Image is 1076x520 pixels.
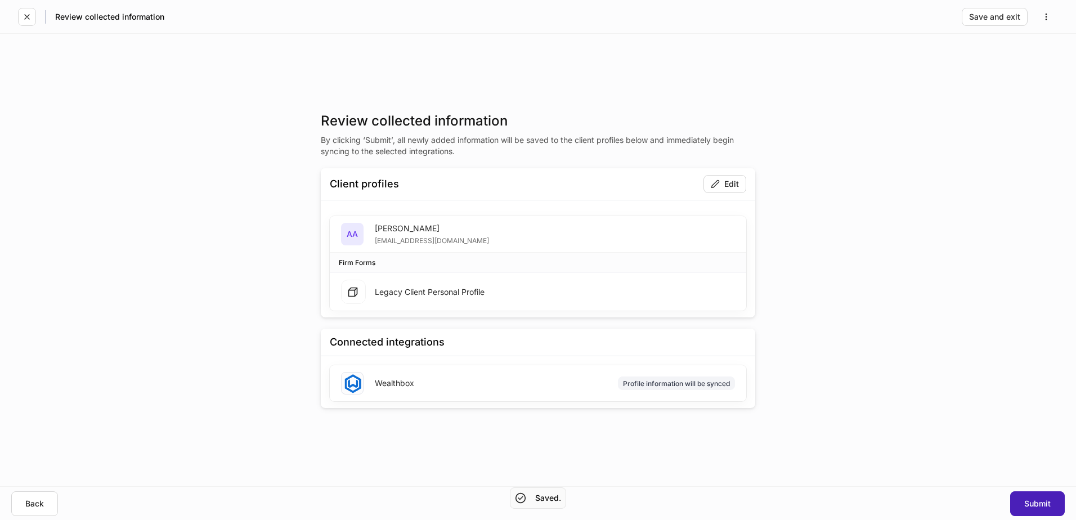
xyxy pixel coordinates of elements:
div: Edit [711,180,739,189]
div: Submit [1024,500,1051,508]
div: Back [25,500,44,508]
div: Firm Forms [339,257,375,268]
button: Save and exit [962,8,1028,26]
div: Client profiles [330,177,399,191]
div: [EMAIL_ADDRESS][DOMAIN_NAME] [375,234,489,245]
button: Back [11,491,58,516]
div: Connected integrations [330,335,445,349]
button: Edit [703,175,746,193]
h5: AA [347,228,358,240]
div: Save and exit [969,13,1020,21]
div: Legacy Client Personal Profile [375,286,485,298]
div: Profile information will be synced [623,378,730,389]
div: Wealthbox [375,378,414,389]
div: [PERSON_NAME] [375,223,489,234]
h3: Review collected information [321,112,755,130]
p: By clicking ‘Submit’, all newly added information will be saved to the client profiles below and ... [321,135,755,157]
h5: Review collected information [55,11,164,23]
h5: Saved. [535,492,561,504]
button: Submit [1010,491,1065,516]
